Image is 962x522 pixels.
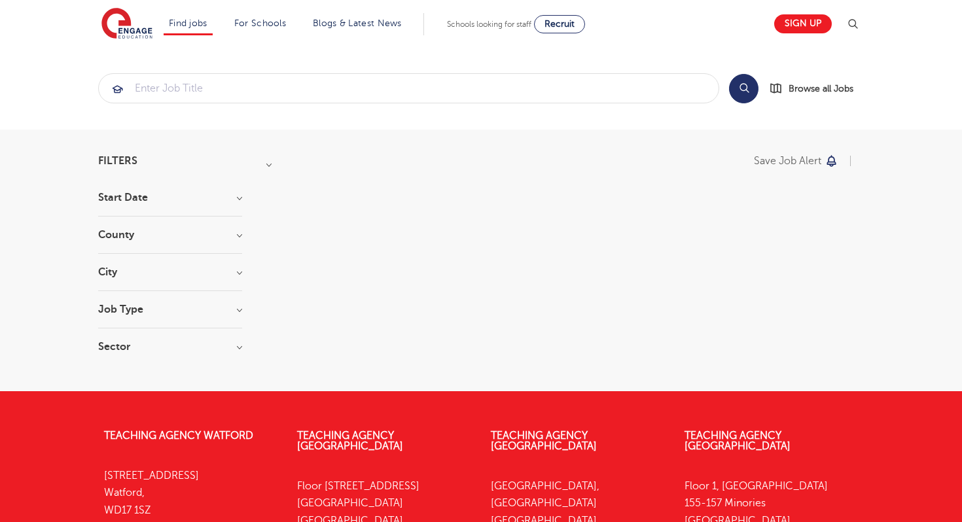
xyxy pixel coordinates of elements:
button: Search [729,74,758,103]
span: Recruit [544,19,575,29]
a: For Schools [234,18,286,28]
div: Submit [98,73,719,103]
a: Find jobs [169,18,207,28]
a: Browse all Jobs [769,81,864,96]
h3: County [98,230,242,240]
a: Teaching Agency Watford [104,430,253,442]
a: Sign up [774,14,832,33]
input: Submit [99,74,719,103]
span: Filters [98,156,137,166]
img: Engage Education [101,8,152,41]
a: Teaching Agency [GEOGRAPHIC_DATA] [491,430,597,452]
a: Blogs & Latest News [313,18,402,28]
h3: Sector [98,341,242,352]
h3: City [98,267,242,277]
span: Schools looking for staff [447,20,531,29]
a: Recruit [534,15,585,33]
h3: Job Type [98,304,242,315]
h3: Start Date [98,192,242,203]
p: Save job alert [754,156,821,166]
span: Browse all Jobs [789,81,853,96]
a: Teaching Agency [GEOGRAPHIC_DATA] [685,430,791,452]
a: Teaching Agency [GEOGRAPHIC_DATA] [297,430,403,452]
button: Save job alert [754,156,838,166]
